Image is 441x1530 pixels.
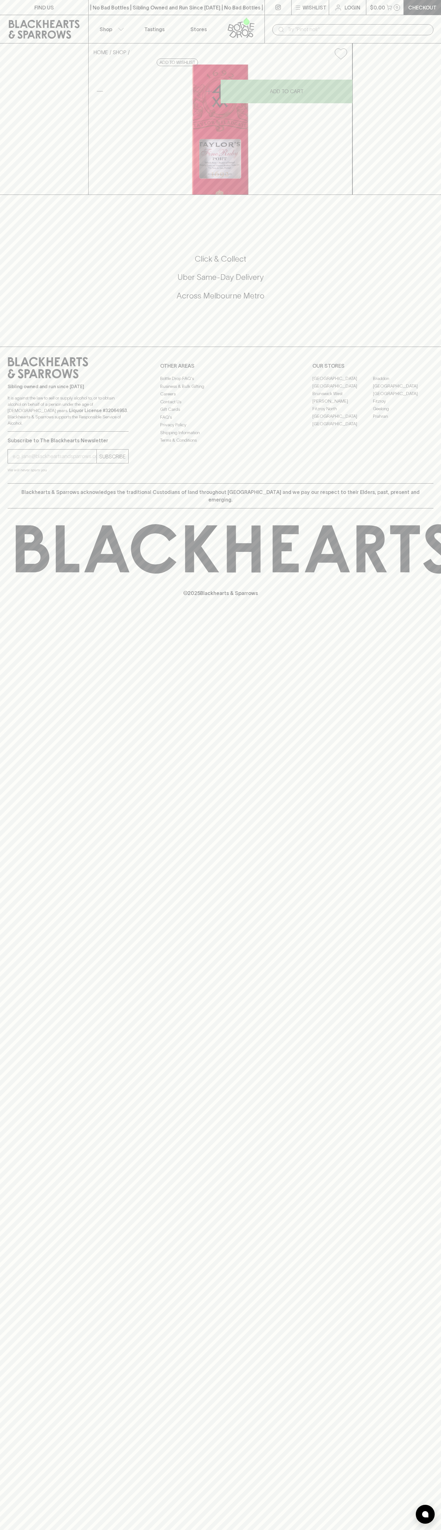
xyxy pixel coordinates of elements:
[144,25,165,33] p: Tastings
[132,15,177,43] a: Tastings
[312,412,373,420] a: [GEOGRAPHIC_DATA]
[312,420,373,428] a: [GEOGRAPHIC_DATA]
[8,467,129,473] p: We will never spam you
[97,450,128,463] button: SUBSCRIBE
[312,362,433,370] p: OUR STORES
[312,375,373,382] a: [GEOGRAPHIC_DATA]
[312,397,373,405] a: [PERSON_NAME]
[373,405,433,412] a: Geelong
[312,382,373,390] a: [GEOGRAPHIC_DATA]
[160,382,281,390] a: Business & Bulk Gifting
[160,429,281,436] a: Shipping Information
[312,390,373,397] a: Brunswick West
[89,15,133,43] button: Shop
[160,390,281,398] a: Careers
[160,413,281,421] a: FAQ's
[113,49,126,55] a: SHOP
[177,15,221,43] a: Stores
[373,375,433,382] a: Braddon
[8,383,129,390] p: Sibling owned and run since [DATE]
[345,4,360,11] p: Login
[89,65,352,195] img: 38675.png
[312,405,373,412] a: Fitzroy North
[8,395,129,426] p: It is against the law to sell or supply alcohol to, or to obtain alcohol on behalf of a person un...
[190,25,207,33] p: Stores
[287,25,428,35] input: Try "Pinot noir"
[160,362,281,370] p: OTHER AREAS
[160,375,281,382] a: Bottle Drop FAQ's
[422,1511,428,1517] img: bubble-icon
[12,488,429,503] p: Blackhearts & Sparrows acknowledges the traditional Custodians of land throughout [GEOGRAPHIC_DAT...
[8,229,433,334] div: Call to action block
[13,451,96,462] input: e.g. jane@blackheartsandsparrows.com.au
[8,254,433,264] h5: Click & Collect
[160,406,281,413] a: Gift Cards
[373,390,433,397] a: [GEOGRAPHIC_DATA]
[408,4,437,11] p: Checkout
[157,59,198,66] button: Add to wishlist
[94,49,108,55] a: HOME
[8,291,433,301] h5: Across Melbourne Metro
[69,408,127,413] strong: Liquor License #32064953
[160,398,281,405] a: Contact Us
[160,421,281,429] a: Privacy Policy
[8,437,129,444] p: Subscribe to The Blackhearts Newsletter
[303,4,327,11] p: Wishlist
[373,412,433,420] a: Prahran
[373,382,433,390] a: [GEOGRAPHIC_DATA]
[100,25,112,33] p: Shop
[221,80,352,103] button: ADD TO CART
[370,4,385,11] p: $0.00
[270,88,304,95] p: ADD TO CART
[373,397,433,405] a: Fitzroy
[160,437,281,444] a: Terms & Conditions
[396,6,398,9] p: 0
[332,46,350,62] button: Add to wishlist
[99,453,126,460] p: SUBSCRIBE
[34,4,54,11] p: FIND US
[8,272,433,282] h5: Uber Same-Day Delivery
